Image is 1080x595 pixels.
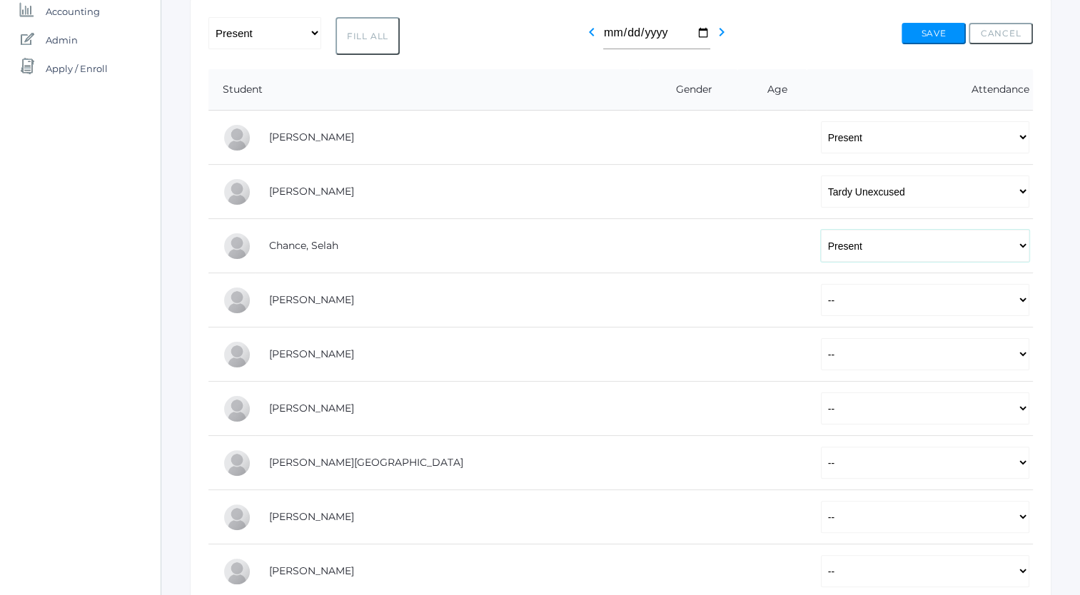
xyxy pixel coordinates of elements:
[713,30,730,44] a: chevron_right
[583,24,600,41] i: chevron_left
[269,347,354,360] a: [PERSON_NAME]
[223,340,251,369] div: Chase Farnes
[713,24,730,41] i: chevron_right
[269,402,354,415] a: [PERSON_NAME]
[223,178,251,206] div: Gabby Brozek
[807,69,1033,111] th: Attendance
[223,123,251,152] div: Josey Baker
[223,232,251,260] div: Selah Chance
[223,503,251,532] div: Payton Paterson
[640,69,738,111] th: Gender
[269,564,354,577] a: [PERSON_NAME]
[902,23,966,44] button: Save
[969,23,1033,44] button: Cancel
[223,286,251,315] div: Levi Erner
[223,449,251,477] div: Shelby Hill
[269,293,354,306] a: [PERSON_NAME]
[269,239,338,252] a: Chance, Selah
[269,131,354,143] a: [PERSON_NAME]
[737,69,806,111] th: Age
[208,69,640,111] th: Student
[583,30,600,44] a: chevron_left
[46,26,78,54] span: Admin
[335,17,400,55] button: Fill All
[269,185,354,198] a: [PERSON_NAME]
[46,54,108,83] span: Apply / Enroll
[223,395,251,423] div: Raelyn Hazen
[223,557,251,586] div: Cole Pecor
[269,510,354,523] a: [PERSON_NAME]
[269,456,463,469] a: [PERSON_NAME][GEOGRAPHIC_DATA]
